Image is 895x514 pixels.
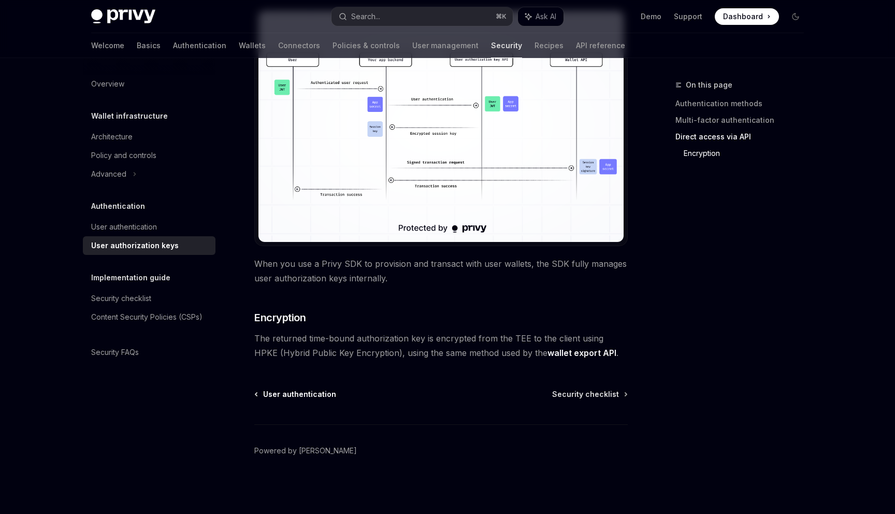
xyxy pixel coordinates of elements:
a: Welcome [91,33,124,58]
a: wallet export API [547,348,616,359]
img: Server-side user authorization keys [258,11,624,242]
button: Ask AI [518,7,564,26]
h5: Wallet infrastructure [91,110,168,122]
a: User authentication [255,389,336,399]
a: Direct access via API [675,128,812,145]
a: Recipes [535,33,564,58]
a: User authentication [83,218,215,236]
a: Connectors [278,33,320,58]
h5: Implementation guide [91,272,170,284]
a: Basics [137,33,161,58]
a: Demo [641,11,661,22]
span: Dashboard [723,11,763,22]
h5: Authentication [91,200,145,212]
button: Search...⌘K [331,7,513,26]
img: dark logo [91,9,155,24]
a: Wallets [239,33,266,58]
span: ⌘ K [496,12,507,21]
a: Authentication methods [675,95,812,112]
span: When you use a Privy SDK to provision and transact with user wallets, the SDK fully manages user ... [254,256,628,285]
div: Architecture [91,131,133,143]
div: Search... [351,10,380,23]
a: API reference [576,33,625,58]
span: User authentication [263,389,336,399]
a: Powered by [PERSON_NAME] [254,446,357,456]
span: Security checklist [552,389,619,399]
a: Support [674,11,702,22]
a: User management [412,33,479,58]
a: Security FAQs [83,343,215,362]
div: Policy and controls [91,149,156,162]
a: User authorization keys [83,236,215,255]
a: Multi-factor authentication [675,112,812,128]
span: The returned time-bound authorization key is encrypted from the TEE to the client using HPKE (Hyb... [254,331,628,360]
div: Security checklist [91,292,151,305]
a: Architecture [83,127,215,146]
a: Security checklist [83,289,215,308]
a: Content Security Policies (CSPs) [83,308,215,326]
a: Security checklist [552,389,627,399]
div: Content Security Policies (CSPs) [91,311,203,323]
a: Overview [83,75,215,93]
button: Toggle dark mode [787,8,804,25]
a: Policies & controls [333,33,400,58]
div: Advanced [91,168,126,180]
a: Authentication [173,33,226,58]
div: User authorization keys [91,239,179,252]
div: User authentication [91,221,157,233]
div: Security FAQs [91,346,139,359]
span: Encryption [254,310,306,325]
span: Ask AI [536,11,556,22]
a: Security [491,33,522,58]
a: Dashboard [715,8,779,25]
span: On this page [686,79,732,91]
a: Encryption [684,145,812,162]
div: Overview [91,78,124,90]
a: Policy and controls [83,146,215,165]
